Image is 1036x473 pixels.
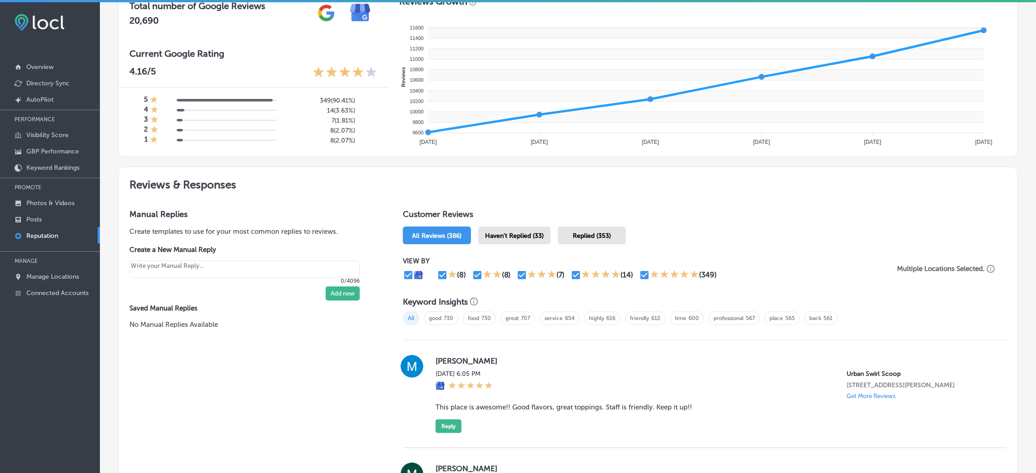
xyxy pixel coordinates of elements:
h5: 349 ( 90.41% ) [284,97,356,104]
h4: 2 [144,125,148,135]
a: place [769,315,783,321]
p: 7130 Heritage Square Dr [847,381,992,389]
span: All Reviews (386) [412,232,461,240]
p: Connected Accounts [26,289,89,297]
p: Reputation [26,232,58,240]
a: 565 [785,315,795,321]
p: Photos & Videos [26,199,74,207]
a: 600 [689,315,699,321]
tspan: [DATE] [642,139,659,145]
h5: 8 ( 2.07% ) [284,137,356,144]
span: Replied (353) [573,232,611,240]
h4: 4 [144,105,148,115]
div: 5 Stars [650,270,699,281]
h3: Total number of Google Reviews [129,0,265,11]
a: good [429,315,441,321]
div: 4 Stars [581,270,620,281]
p: Overview [26,63,54,71]
p: No Manual Replies Available [129,320,374,330]
h3: Keyword Insights [403,297,468,307]
label: Create a New Manual Reply [129,246,360,254]
a: 567 [746,315,755,321]
a: highly [589,315,604,321]
p: Posts [26,216,42,223]
tspan: 11600 [410,25,424,30]
h3: Current Google Rating [129,48,377,59]
div: (8) [502,271,511,279]
a: friendly [630,315,649,321]
div: 1 Star [448,270,457,281]
a: time [675,315,686,321]
div: 3 Stars [527,270,556,281]
span: Haven't Replied (33) [485,232,544,240]
div: (14) [620,271,633,279]
div: 1 Star [150,125,159,135]
tspan: [DATE] [420,139,437,145]
tspan: 11400 [410,35,424,41]
div: 4.16 Stars [312,66,377,80]
p: Directory Sync [26,79,69,87]
div: 1 Star [150,115,159,125]
p: 0/4096 [129,278,360,284]
tspan: 11200 [410,46,424,51]
tspan: 10000 [410,109,424,114]
div: (349) [699,271,717,279]
tspan: 11000 [410,56,424,62]
h1: Customer Reviews [403,209,1006,223]
p: Visibility Score [26,131,69,139]
textarea: Create your Quick Reply [129,261,360,278]
h2: 20,690 [129,15,265,26]
a: 707 [521,315,530,321]
tspan: 10400 [410,88,424,94]
a: 730 [481,315,491,321]
a: food [468,315,479,321]
tspan: 9800 [412,119,423,125]
h4: 1 [144,135,148,145]
blockquote: This place is awesome!! Good flavors, great toppings. Staff is friendly. Keep it up!! [436,403,992,411]
p: Get More Reviews [847,393,896,399]
label: [PERSON_NAME] [436,356,992,365]
p: Create templates to use for your most common replies to reviews. [129,227,374,236]
p: AutoPilot [26,96,54,103]
a: great [506,315,519,321]
div: (8) [457,271,466,279]
a: 561 [823,315,833,321]
div: 2 Stars [483,270,502,281]
p: GBP Performance [26,148,79,155]
h2: Reviews & Responses [119,167,1017,198]
button: Add new [326,286,360,301]
a: 612 [651,315,660,321]
label: [PERSON_NAME] [436,464,992,473]
h3: Manual Replies [129,209,374,219]
div: 5 Stars [448,381,493,391]
a: back [809,315,821,321]
button: Reply [436,419,461,433]
h4: 3 [144,115,148,125]
p: Urban Swirl Scoop [847,370,992,378]
tspan: 9600 [412,130,423,135]
p: Keyword Rankings [26,164,79,172]
h5: 14 ( 3.63% ) [284,107,356,114]
h5: 7 ( 1.81% ) [284,117,356,124]
div: 1 Star [150,95,158,105]
label: [DATE] 6:05 PM [436,370,493,378]
a: 730 [444,315,453,321]
tspan: 10600 [410,77,424,83]
tspan: [DATE] [864,139,881,145]
a: 616 [606,315,615,321]
a: professional [714,315,744,321]
h4: 5 [144,95,148,105]
p: VIEW BY [403,257,886,265]
span: All [403,311,419,325]
div: 1 Star [150,135,158,145]
h5: 8 ( 2.07% ) [284,127,356,134]
p: 4.16 /5 [129,66,156,80]
p: Multiple Locations Selected. [897,265,985,273]
tspan: [DATE] [530,139,548,145]
p: Manage Locations [26,273,79,281]
div: (7) [556,271,565,279]
text: Reviews [401,67,406,87]
tspan: [DATE] [753,139,770,145]
a: 654 [565,315,575,321]
tspan: 10800 [410,67,424,72]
